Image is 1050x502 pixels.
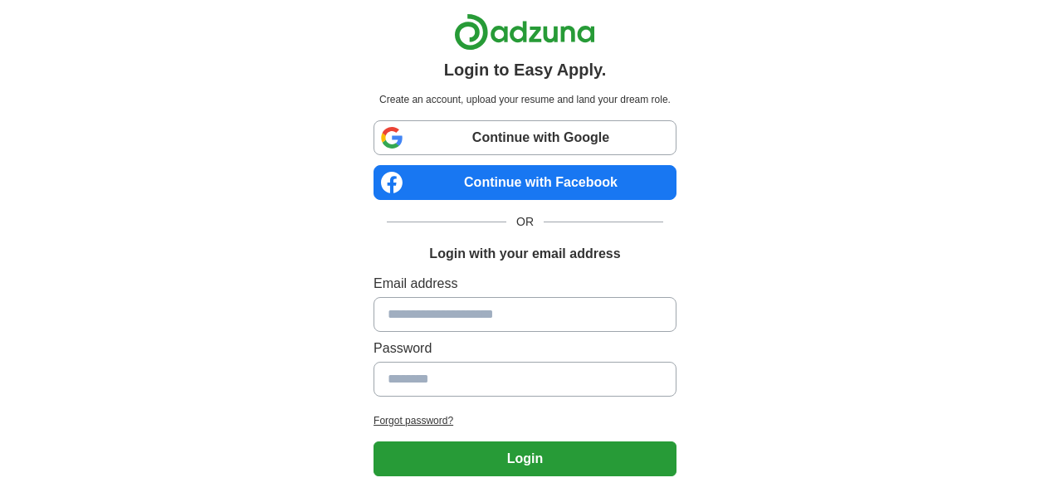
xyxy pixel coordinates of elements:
h1: Login to Easy Apply. [444,57,607,82]
a: Forgot password? [374,413,676,428]
h1: Login with your email address [429,244,620,264]
a: Continue with Facebook [374,165,676,200]
p: Create an account, upload your resume and land your dream role. [377,92,673,107]
button: Login [374,441,676,476]
a: Continue with Google [374,120,676,155]
label: Password [374,339,676,358]
span: OR [506,213,544,231]
img: Adzuna logo [454,13,595,51]
label: Email address [374,274,676,294]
